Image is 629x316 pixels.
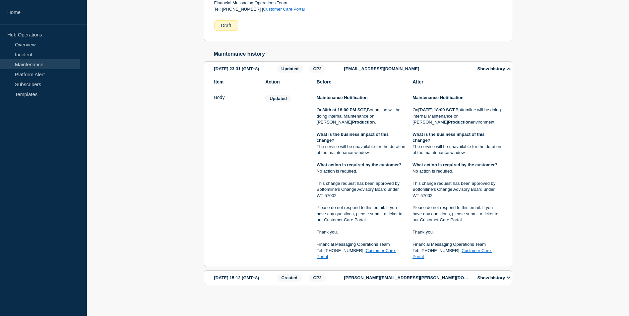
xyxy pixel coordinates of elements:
[322,107,367,112] strong: 30th at 18:00 PM SGT,
[344,66,470,71] p: [EMAIL_ADDRESS][DOMAIN_NAME]
[317,144,406,156] p: The service will be unavailable for the duration of the maintenance window.
[309,274,326,282] span: CP2
[277,274,302,282] span: Created
[214,274,275,282] div: [DATE] 15:12 (GMT+8)
[418,107,456,112] strong: [DATE] 18:00 SGT,
[475,66,513,72] button: Show history
[214,6,385,12] p: Tel: [PHONE_NUMBER] |
[317,248,406,260] p: Tel: [PHONE_NUMBER] |
[214,95,259,260] div: Body
[475,275,513,281] button: Show history
[412,162,497,167] strong: What action is required by the customer?
[317,181,406,199] p: This change request has been approved by Bottomline’s Change Advisory Board under WT-57002.
[412,79,502,84] span: After
[412,248,502,260] p: Tel: [PHONE_NUMBER] |
[317,205,406,223] p: Please do not respond to this email. If you have any questions, please submit a ticket to our Cus...
[352,120,375,125] strong: Production
[412,181,502,199] p: This change request has been approved by Bottomline’s Change Advisory Board under WT-57002.
[412,168,502,174] p: No action is required.
[309,65,326,73] span: CP2
[317,229,406,235] p: Thank you.
[214,20,238,31] div: Draft
[412,132,486,143] strong: What is the business impact of this change?
[412,205,502,223] p: Please do not respond to this email. If you have any questions, please submit a ticket to our Cus...
[263,7,305,12] a: Customer Care Portal
[214,79,259,84] span: Item
[317,162,402,167] strong: What action is required by the customer?
[317,107,406,125] p: On Bottomline will be doing internal Maintenance on [PERSON_NAME] .
[317,241,406,247] p: Financial Messaging Operations Team
[277,65,303,73] span: Updated
[412,144,502,156] p: The service will be unavailable for the duration of the maintenance window.
[265,79,310,84] span: Action
[317,168,406,174] p: No action is required.
[344,275,470,280] p: [PERSON_NAME][EMAIL_ADDRESS][PERSON_NAME][DOMAIN_NAME]
[448,120,471,125] strong: Production
[317,95,368,100] strong: Maintenance Notification
[214,51,512,57] h2: Maintenance history
[412,95,464,100] strong: Maintenance Notification
[214,65,275,73] div: [DATE] 23:31 (GMT+8)
[317,79,406,84] span: Before
[412,241,502,247] p: Financial Messaging Operations Team
[265,95,291,102] span: Updated
[317,132,390,143] strong: What is the business impact of this change?
[412,107,502,125] p: On Bottomline will be doing internal Maintenance on [PERSON_NAME] environment.
[412,229,502,235] p: Thank you.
